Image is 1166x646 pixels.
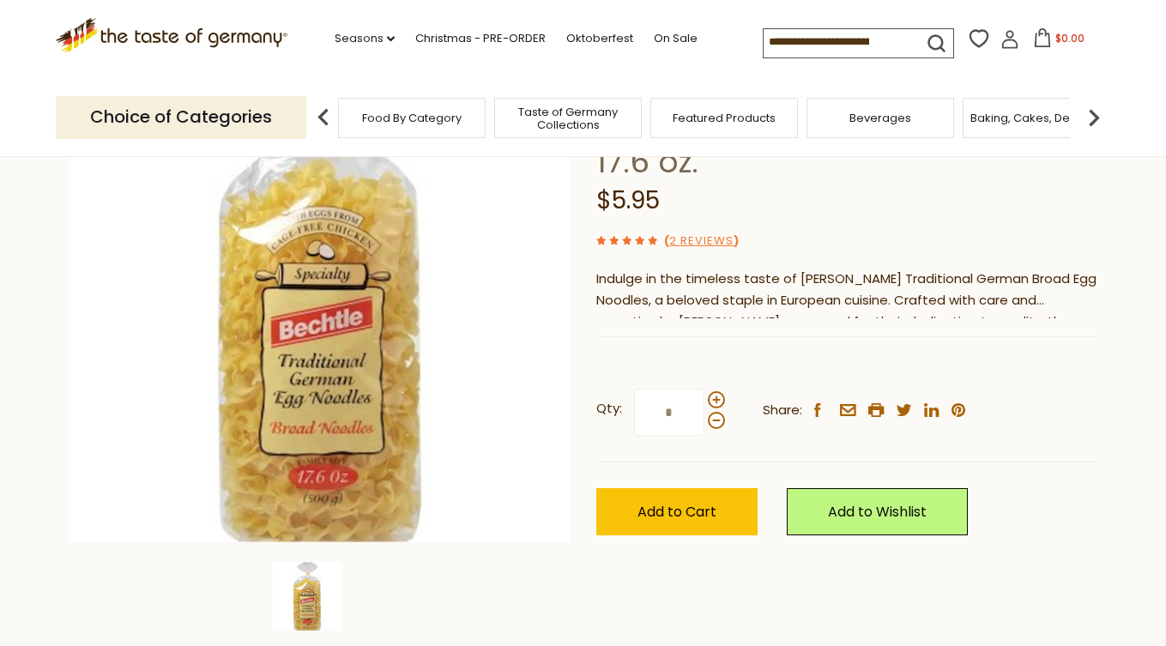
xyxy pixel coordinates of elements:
[273,562,341,631] img: Bechtle Homemade Broad Egg Noodles
[763,400,802,421] span: Share:
[849,112,911,124] a: Beverages
[69,40,571,542] img: Bechtle Homemade Broad Egg Noodles
[362,112,462,124] a: Food By Category
[56,96,306,138] p: Choice of Categories
[673,112,776,124] a: Featured Products
[335,29,395,48] a: Seasons
[654,29,698,48] a: On Sale
[787,488,968,535] a: Add to Wishlist
[1055,31,1084,45] span: $0.00
[499,106,637,131] a: Taste of Germany Collections
[306,100,341,135] img: previous arrow
[637,502,716,522] span: Add to Cart
[970,112,1103,124] a: Baking, Cakes, Desserts
[596,184,660,217] span: $5.95
[634,389,704,436] input: Qty:
[1023,28,1096,54] button: $0.00
[596,488,758,535] button: Add to Cart
[1077,100,1111,135] img: next arrow
[669,232,734,251] a: 2 Reviews
[566,29,633,48] a: Oktoberfest
[415,29,546,48] a: Christmas - PRE-ORDER
[596,398,622,420] strong: Qty:
[596,269,1098,319] div: Indulge in the timeless taste of [PERSON_NAME] Traditional German Broad Egg Noodles, a beloved st...
[664,232,739,249] span: ( )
